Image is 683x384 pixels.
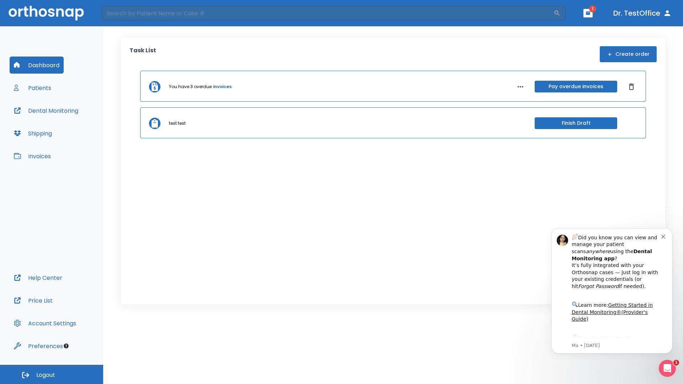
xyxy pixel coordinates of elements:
[659,360,676,377] iframe: Intercom live chat
[10,79,55,96] button: Patients
[10,315,80,332] button: Account Settings
[31,118,94,130] a: App Store
[673,360,679,366] span: 1
[600,46,657,62] button: Create order
[31,125,121,131] p: Message from Ma, sent 2w ago
[535,117,617,129] button: Finish Draft
[10,148,55,165] button: Invoices
[213,84,232,90] a: invoices
[589,5,596,12] span: 1
[10,269,67,286] button: Help Center
[36,371,55,379] span: Logout
[10,125,56,142] button: Shipping
[10,57,64,74] button: Dashboard
[9,6,84,20] img: Orthosnap
[121,15,126,21] button: Dismiss notification
[10,292,57,309] button: Price List
[535,81,617,92] button: Pay overdue invoices
[102,6,554,20] input: Search by Patient Name or Case #
[31,116,121,152] div: Download the app: | ​ Let us know if you need help getting started!
[169,84,212,90] p: You have 3 overdue
[169,120,186,127] p: test test
[10,337,67,354] button: Preferences
[541,218,683,365] iframe: Intercom notifications message
[626,81,637,92] button: Dismiss
[63,343,69,349] div: Tooltip anchor
[10,102,83,119] button: Dental Monitoring
[610,7,674,20] button: Dr. TestOffice
[129,46,156,62] p: Task List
